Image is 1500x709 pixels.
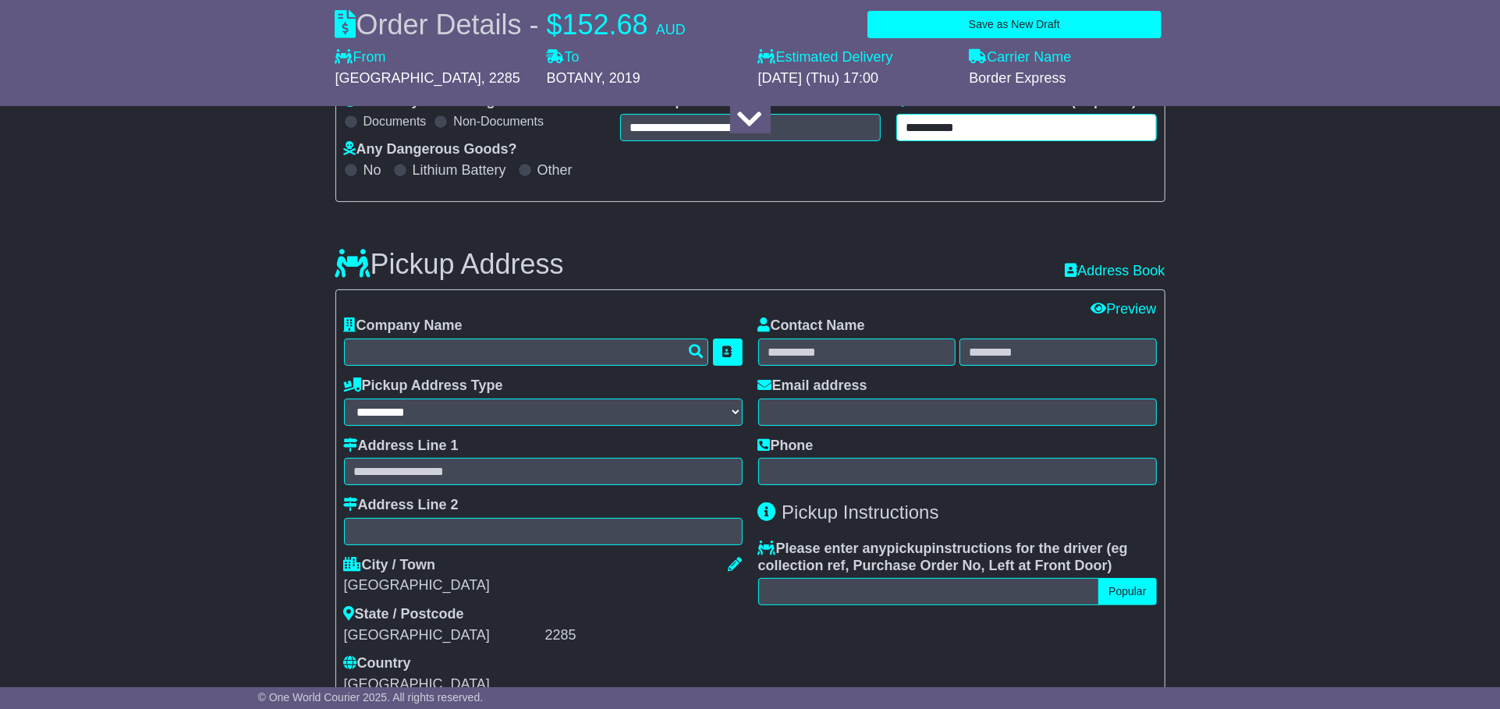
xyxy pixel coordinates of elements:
label: Any Dangerous Goods? [344,141,517,158]
label: Company Name [344,317,463,335]
label: Address Line 1 [344,438,459,455]
label: Lithium Battery [413,162,506,179]
a: Address Book [1065,263,1165,280]
h3: Pickup Address [335,249,564,280]
label: Other [537,162,573,179]
label: Country [344,655,411,672]
button: Popular [1098,578,1156,605]
span: , 2019 [601,70,640,86]
label: City / Town [344,557,436,574]
label: From [335,49,386,66]
label: Please enter any instructions for the driver ( ) [758,541,1157,574]
label: Pickup Address Type [344,378,503,395]
label: No [363,162,381,179]
label: Address Line 2 [344,497,459,514]
span: [GEOGRAPHIC_DATA] [344,676,490,692]
label: Phone [758,438,814,455]
label: State / Postcode [344,606,464,623]
span: $ [547,9,562,41]
button: Save as New Draft [867,11,1161,38]
div: [DATE] (Thu) 17:00 [758,70,954,87]
div: 2285 [545,627,743,644]
span: BOTANY [547,70,601,86]
span: eg collection ref, Purchase Order No, Left at Front Door [758,541,1128,573]
div: Border Express [970,70,1165,87]
span: © One World Courier 2025. All rights reserved. [258,691,484,704]
a: Preview [1090,301,1156,317]
span: , 2285 [481,70,520,86]
span: [GEOGRAPHIC_DATA] [335,70,481,86]
label: Estimated Delivery [758,49,954,66]
span: Pickup Instructions [782,502,938,523]
div: Order Details - [335,8,686,41]
label: To [547,49,580,66]
div: [GEOGRAPHIC_DATA] [344,627,541,644]
span: 152.68 [562,9,648,41]
span: pickup [887,541,932,556]
div: [GEOGRAPHIC_DATA] [344,577,743,594]
label: Carrier Name [970,49,1072,66]
span: AUD [656,22,686,37]
label: Contact Name [758,317,865,335]
label: Email address [758,378,867,395]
